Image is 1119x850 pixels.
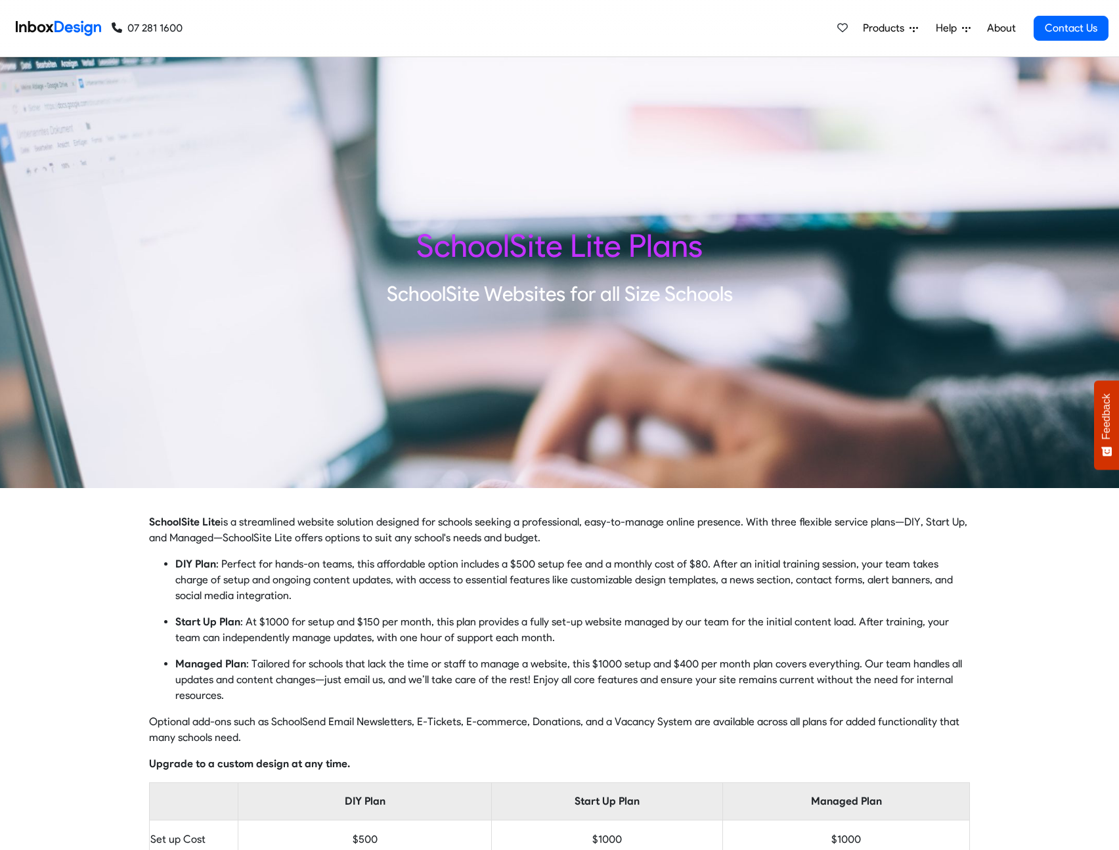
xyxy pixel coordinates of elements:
strong: Managed Plan [175,658,246,670]
span: Help [936,20,962,36]
p: : Tailored for schools that lack the time or staff to manage a website, this $1000 setup and $400... [175,656,970,704]
a: 07 281 1600 [112,20,183,36]
p: SchoolSite Websites for all Size Schools [160,281,959,307]
p: is a streamlined website solution designed for schools seeking a professional, easy-to-manage onl... [149,514,970,546]
span: Products [863,20,910,36]
button: Feedback - Show survey [1094,380,1119,470]
th: Managed Plan [723,783,970,820]
strong: SchoolSite Lite [149,516,221,528]
th: Start Up Plan [491,783,722,820]
heading: SchoolSite Lite Plans [160,227,959,265]
a: Products [858,15,923,41]
span: Feedback [1101,393,1112,439]
p: Optional add-ons such as SchoolSend Email Newsletters, E-Tickets, E-commerce, Donations, and a Va... [149,714,970,746]
strong: DIY Plan [175,558,216,570]
strong: Upgrade to a custom design at any time. [149,757,350,770]
p: : At $1000 for setup and $150 per month, this plan provides a fully set-up website managed by our... [175,614,970,646]
p: : Perfect for hands-on teams, this affordable option includes a $500 setup fee and a monthly cost... [175,556,970,604]
a: About [983,15,1019,41]
p: Set up Cost [150,832,237,847]
a: Help [931,15,976,41]
th: DIY Plan [238,783,491,820]
strong: Start Up Plan [175,615,240,628]
a: Contact Us [1034,16,1108,41]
